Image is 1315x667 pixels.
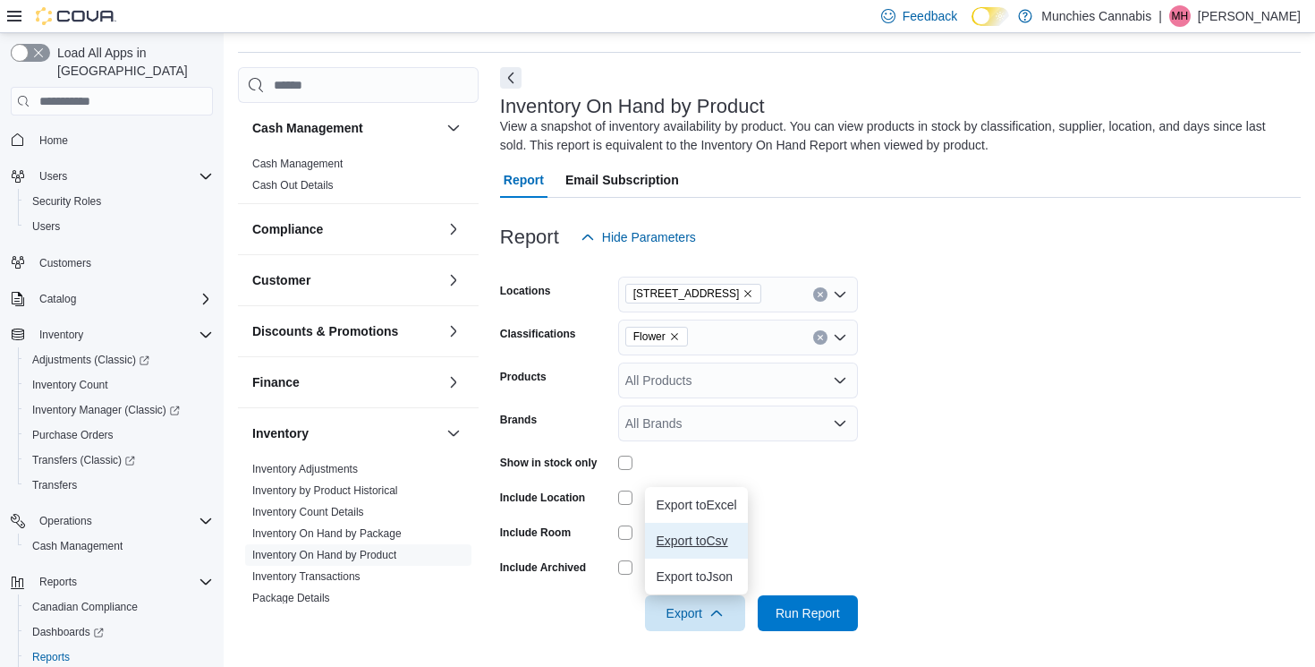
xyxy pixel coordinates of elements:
h3: Report [500,227,559,248]
button: Open list of options [833,330,847,345]
span: Home [32,128,213,150]
span: Inventory [39,328,83,342]
button: Remove 131 Beechwood Ave from selection in this group [742,288,753,299]
a: Inventory Transactions [252,570,361,583]
span: Flower [625,327,688,346]
button: Open list of options [833,373,847,388]
button: Inventory [32,324,90,346]
span: Hide Parameters [602,228,696,246]
label: Locations [500,284,551,298]
div: Matteo Hanna [1169,5,1191,27]
a: Inventory On Hand by Product [252,549,396,561]
span: Export to Json [656,569,736,584]
span: Operations [39,514,92,528]
label: Brands [500,413,537,427]
a: Inventory by Product Historical [252,484,398,497]
span: Inventory Count Details [252,505,364,519]
span: Operations [32,510,213,532]
button: Home [4,126,220,152]
a: Package Details [252,592,330,604]
span: Reports [32,571,213,593]
span: Reports [39,575,77,589]
span: Inventory Adjustments [252,462,358,476]
span: [STREET_ADDRESS] [633,285,740,303]
p: [PERSON_NAME] [1198,5,1301,27]
button: Catalog [32,288,83,310]
span: Export [656,595,734,631]
span: Customers [32,252,213,274]
h3: Finance [252,373,300,391]
h3: Compliance [252,220,323,238]
span: Inventory On Hand by Package [252,526,402,541]
button: Canadian Compliance [18,594,220,620]
h3: Inventory On Hand by Product [500,96,765,117]
span: Reports [32,650,70,664]
h3: Cash Management [252,119,363,137]
h3: Discounts & Promotions [252,322,398,340]
a: Dashboards [18,620,220,645]
span: Transfers (Classic) [25,449,213,471]
span: Inventory Count [25,374,213,396]
a: Adjustments (Classic) [18,347,220,372]
input: Dark Mode [971,7,1009,26]
span: Flower [633,328,666,346]
button: Customers [4,250,220,276]
a: Security Roles [25,191,108,212]
a: Home [32,130,75,151]
a: Users [25,216,67,237]
button: Export toExcel [645,487,747,523]
a: Cash Management [25,535,130,557]
span: Users [32,166,213,187]
button: Compliance [443,218,464,240]
button: Compliance [252,220,439,238]
a: Inventory Count [25,374,115,396]
a: Customers [32,252,98,274]
span: Inventory On Hand by Product [252,548,396,562]
button: Export toCsv [645,523,747,559]
span: Security Roles [32,194,101,209]
button: Hide Parameters [573,219,703,255]
a: Adjustments (Classic) [25,349,157,371]
a: Canadian Compliance [25,596,145,618]
span: Canadian Compliance [25,596,213,618]
span: Email Subscription [565,162,679,198]
button: Inventory [4,322,220,347]
span: Cash Management [32,539,123,553]
a: Inventory Adjustments [252,463,358,475]
span: Adjustments (Classic) [32,353,149,367]
button: Users [32,166,74,187]
button: Reports [32,571,84,593]
a: Inventory Manager (Classic) [25,399,187,421]
button: Purchase Orders [18,423,220,448]
span: Cash Management [25,535,213,557]
span: Users [25,216,213,237]
span: Inventory Manager (Classic) [25,399,213,421]
button: Cash Management [252,119,439,137]
span: Inventory Count [32,378,108,392]
span: Transfers [25,475,213,496]
span: Catalog [32,288,213,310]
button: Inventory Count [18,372,220,398]
a: Inventory On Hand by Package [252,527,402,540]
a: Dashboards [25,621,111,643]
span: Inventory by Product Historical [252,483,398,498]
span: Inventory [32,324,213,346]
button: Cash Management [443,117,464,139]
button: Transfers [18,473,220,498]
label: Include Archived [500,560,586,575]
div: View a snapshot of inventory availability by product. You can view products in stock by classific... [500,117,1292,155]
a: Purchase Orders [25,424,121,446]
button: Finance [443,372,464,393]
button: Catalog [4,286,220,312]
span: Package Details [252,591,330,605]
span: Users [32,219,60,234]
span: Home [39,133,68,148]
button: Open list of options [833,287,847,302]
button: Security Roles [18,189,220,214]
span: Report [504,162,544,198]
span: Transfers (Classic) [32,453,135,467]
button: Operations [4,509,220,534]
span: Export to Csv [656,534,736,548]
button: Users [18,214,220,239]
